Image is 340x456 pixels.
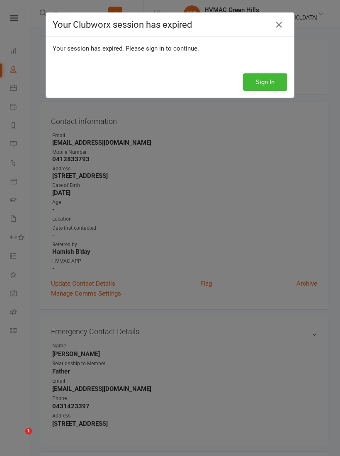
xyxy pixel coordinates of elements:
a: Close [272,18,286,32]
span: Your session has expired. Please sign in to continue. [53,45,199,52]
iframe: Intercom live chat [8,428,28,448]
button: Sign In [243,73,287,91]
h4: Your Clubworx session has expired [53,19,287,30]
span: 1 [25,428,32,434]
